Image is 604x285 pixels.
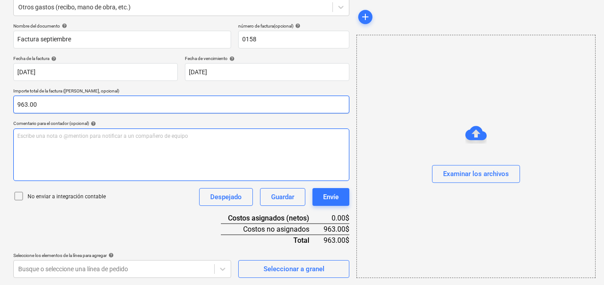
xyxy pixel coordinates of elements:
div: 963.00$ [324,224,349,235]
div: Nombre del documento [13,23,231,29]
button: Envíe [312,188,349,206]
button: Seleccionar a granel [238,260,349,278]
span: help [49,56,56,61]
div: Examinar los archivos [356,35,596,278]
div: Envíe [323,191,339,203]
div: Fecha de vencimiento [185,56,349,61]
div: Comentario para el contador (opcional) [13,120,349,126]
button: Despejado [199,188,253,206]
div: 963.00$ [324,235,349,245]
input: Fecha de factura no especificada [13,63,178,81]
div: Seleccionar a granel [264,263,324,275]
span: help [60,23,67,28]
iframe: Chat Widget [560,242,604,285]
div: Despejado [210,191,242,203]
div: Guardar [271,191,294,203]
input: Fecha de vencimiento no especificada [185,63,349,81]
div: Widget de chat [560,242,604,285]
input: Importe total de la factura (coste neto, opcional) [13,96,349,113]
input: número de factura [238,31,349,48]
span: help [293,23,300,28]
button: Examinar los archivos [432,165,520,183]
div: Examinar los archivos [443,169,509,180]
p: Importe total de la factura ([PERSON_NAME], opcional) [13,88,349,96]
span: help [89,121,96,126]
div: Costos no asignados [221,224,324,235]
p: No enviar a integración contable [28,193,106,201]
span: help [107,253,114,258]
span: add [360,12,371,22]
div: Costos asignados (netos) [221,213,324,224]
div: Seleccione los elementos de la línea para agregar [13,253,231,258]
div: Total [221,235,324,245]
div: 0.00$ [324,213,349,224]
div: Fecha de la factura [13,56,178,61]
div: número de factura (opcional) [238,23,349,29]
button: Guardar [260,188,305,206]
span: help [228,56,235,61]
input: Nombre del documento [13,31,231,48]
